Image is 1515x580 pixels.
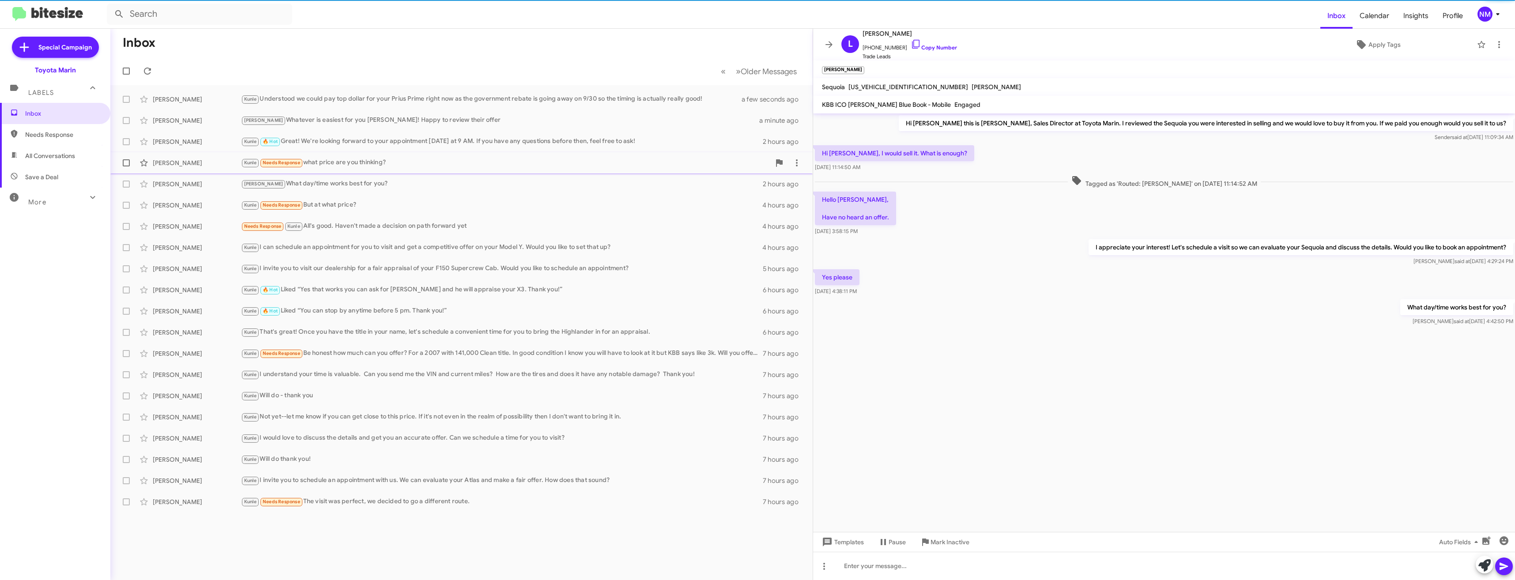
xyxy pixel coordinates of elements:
[153,370,241,379] div: [PERSON_NAME]
[762,222,806,231] div: 4 hours ago
[25,109,100,118] span: Inbox
[763,455,806,464] div: 7 hours ago
[1282,37,1473,53] button: Apply Tags
[123,36,155,50] h1: Inbox
[1470,7,1505,22] button: NM
[244,139,257,144] span: Kunle
[241,306,763,316] div: Liked “You can stop by anytime before 5 pm. Thank you!”
[815,288,857,294] span: [DATE] 4:38:11 PM
[763,476,806,485] div: 7 hours ago
[763,180,806,188] div: 2 hours ago
[153,413,241,422] div: [PERSON_NAME]
[244,181,283,187] span: [PERSON_NAME]
[153,307,241,316] div: [PERSON_NAME]
[1413,258,1513,264] span: [PERSON_NAME] [DATE] 4:29:24 PM
[762,243,806,252] div: 4 hours ago
[153,286,241,294] div: [PERSON_NAME]
[763,328,806,337] div: 6 hours ago
[759,116,806,125] div: a minute ago
[263,499,300,505] span: Needs Response
[241,497,763,507] div: The visit was perfect, we decided to go a different route.
[241,348,763,358] div: Be honest how much can you offer? For a 2007 with 141,000 Clean title. In good condition I know y...
[716,62,802,80] nav: Page navigation example
[244,478,257,483] span: Kunle
[153,243,241,252] div: [PERSON_NAME]
[1089,239,1513,255] p: I appreciate your interest! Let's schedule a visit so we can evaluate your Sequoia and discuss th...
[244,202,257,208] span: Kunle
[153,95,241,104] div: [PERSON_NAME]
[822,101,951,109] span: KBB ICO [PERSON_NAME] Blue Book - Mobile
[25,173,58,181] span: Save a Deal
[28,89,54,97] span: Labels
[153,392,241,400] div: [PERSON_NAME]
[241,179,763,189] div: What day/time works best for you?
[815,164,860,170] span: [DATE] 11:14:50 AM
[153,497,241,506] div: [PERSON_NAME]
[763,264,806,273] div: 5 hours ago
[25,130,100,139] span: Needs Response
[815,192,896,225] p: Hello [PERSON_NAME], Have no heard an offer.
[241,327,763,337] div: That's great! Once you have the title in your name, let's schedule a convenient time for you to b...
[241,412,763,422] div: Not yet--let me know if you can get close to this price. If it's not even in the realm of possibi...
[1439,534,1481,550] span: Auto Fields
[244,499,257,505] span: Kunle
[763,392,806,400] div: 7 hours ago
[1368,37,1401,53] span: Apply Tags
[815,228,858,234] span: [DATE] 3:58:15 PM
[871,534,913,550] button: Pause
[153,180,241,188] div: [PERSON_NAME]
[899,115,1513,131] p: Hi [PERSON_NAME] this is [PERSON_NAME], Sales Director at Toyota Marin. I reviewed the Sequoia yo...
[1413,318,1513,324] span: [PERSON_NAME] [DATE] 4:42:50 PM
[753,95,806,104] div: a few seconds ago
[1320,3,1353,29] span: Inbox
[241,136,763,147] div: Great! We're looking forward to your appointment [DATE] at 9 AM. If you have any questions before...
[263,160,300,166] span: Needs Response
[863,52,957,61] span: Trade Leads
[263,308,278,314] span: 🔥 Hot
[762,201,806,210] div: 4 hours ago
[954,101,980,109] span: Engaged
[763,286,806,294] div: 6 hours ago
[25,151,75,160] span: All Conversations
[822,66,864,74] small: [PERSON_NAME]
[244,435,257,441] span: Kunle
[1353,3,1396,29] a: Calendar
[763,434,806,443] div: 7 hours ago
[153,328,241,337] div: [PERSON_NAME]
[263,202,300,208] span: Needs Response
[244,266,257,271] span: Kunle
[1455,258,1470,264] span: said at
[241,285,763,295] div: Liked “Yes that works you can ask for [PERSON_NAME] and he will appraise your X3. Thank you!”
[822,83,845,91] span: Sequoia
[241,391,763,401] div: Will do - thank you
[244,372,257,377] span: Kunle
[263,287,278,293] span: 🔥 Hot
[1452,134,1467,140] span: said at
[12,37,99,58] a: Special Campaign
[153,455,241,464] div: [PERSON_NAME]
[1436,3,1470,29] a: Profile
[287,223,300,229] span: Kunle
[848,83,968,91] span: [US_VEHICLE_IDENTIFICATION_NUMBER]
[731,62,802,80] button: Next
[815,269,859,285] p: Yes please
[241,221,762,231] div: All's good. Haven't made a decision on path forward yet
[716,62,731,80] button: Previous
[244,456,257,462] span: Kunle
[244,350,257,356] span: Kunle
[815,145,974,161] p: Hi [PERSON_NAME], I would sell it. What is enough?
[241,369,763,380] div: I understand your time is valuable. Can you send me the VIN and current miles? How are the tires ...
[972,83,1021,91] span: [PERSON_NAME]
[35,66,76,75] div: Toyota Marin
[1396,3,1436,29] span: Insights
[244,117,283,123] span: [PERSON_NAME]
[848,37,853,51] span: L
[1400,299,1513,315] p: What day/time works best for you?
[244,393,257,399] span: Kunle
[763,370,806,379] div: 7 hours ago
[763,497,806,506] div: 7 hours ago
[244,308,257,314] span: Kunle
[263,139,278,144] span: 🔥 Hot
[38,43,92,52] span: Special Campaign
